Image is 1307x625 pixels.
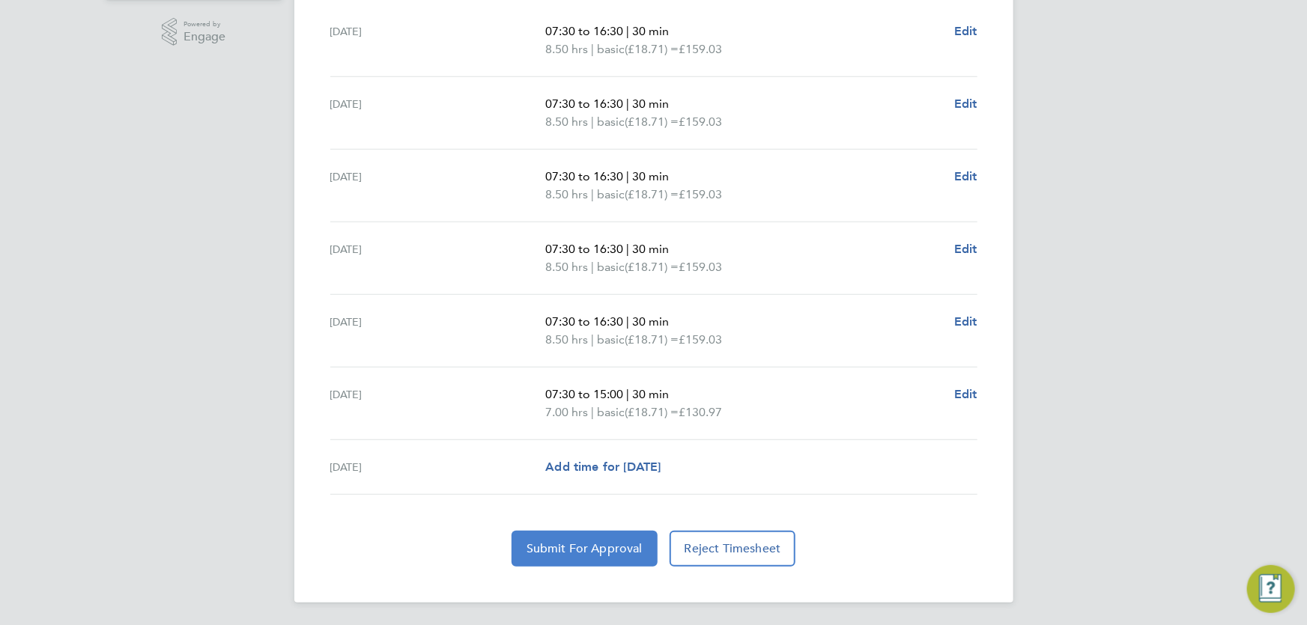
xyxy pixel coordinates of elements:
[545,97,623,111] span: 07:30 to 16:30
[954,314,977,329] span: Edit
[545,42,588,56] span: 8.50 hrs
[679,332,722,347] span: £159.03
[626,169,629,183] span: |
[625,405,679,419] span: (£18.71) =
[625,187,679,201] span: (£18.71) =
[679,187,722,201] span: £159.03
[330,385,546,421] div: [DATE]
[162,18,225,46] a: Powered byEngage
[597,40,625,58] span: basic
[679,42,722,56] span: £159.03
[545,405,588,419] span: 7.00 hrs
[626,24,629,38] span: |
[954,24,977,38] span: Edit
[685,541,781,556] span: Reject Timesheet
[545,332,588,347] span: 8.50 hrs
[330,313,546,349] div: [DATE]
[954,169,977,183] span: Edit
[632,97,669,111] span: 30 min
[330,240,546,276] div: [DATE]
[954,168,977,186] a: Edit
[954,97,977,111] span: Edit
[597,258,625,276] span: basic
[632,387,669,401] span: 30 min
[527,541,643,556] span: Submit For Approval
[591,115,594,129] span: |
[591,332,594,347] span: |
[512,531,658,567] button: Submit For Approval
[632,169,669,183] span: 30 min
[591,187,594,201] span: |
[954,385,977,403] a: Edit
[184,31,225,43] span: Engage
[954,387,977,401] span: Edit
[597,331,625,349] span: basic
[184,18,225,31] span: Powered by
[626,242,629,256] span: |
[632,24,669,38] span: 30 min
[625,332,679,347] span: (£18.71) =
[679,405,722,419] span: £130.97
[545,314,623,329] span: 07:30 to 16:30
[625,42,679,56] span: (£18.71) =
[597,186,625,204] span: basic
[591,42,594,56] span: |
[626,314,629,329] span: |
[591,260,594,274] span: |
[545,187,588,201] span: 8.50 hrs
[597,403,625,421] span: basic
[625,115,679,129] span: (£18.71) =
[954,240,977,258] a: Edit
[545,115,588,129] span: 8.50 hrs
[330,22,546,58] div: [DATE]
[626,97,629,111] span: |
[1247,565,1295,613] button: Engage Resource Center
[632,314,669,329] span: 30 min
[330,168,546,204] div: [DATE]
[954,95,977,113] a: Edit
[954,313,977,331] a: Edit
[545,387,623,401] span: 07:30 to 15:00
[330,95,546,131] div: [DATE]
[625,260,679,274] span: (£18.71) =
[545,24,623,38] span: 07:30 to 16:30
[626,387,629,401] span: |
[954,22,977,40] a: Edit
[330,458,546,476] div: [DATE]
[545,458,661,476] a: Add time for [DATE]
[597,113,625,131] span: basic
[679,115,722,129] span: £159.03
[545,242,623,256] span: 07:30 to 16:30
[545,460,661,474] span: Add time for [DATE]
[545,169,623,183] span: 07:30 to 16:30
[591,405,594,419] span: |
[670,531,796,567] button: Reject Timesheet
[545,260,588,274] span: 8.50 hrs
[679,260,722,274] span: £159.03
[954,242,977,256] span: Edit
[632,242,669,256] span: 30 min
